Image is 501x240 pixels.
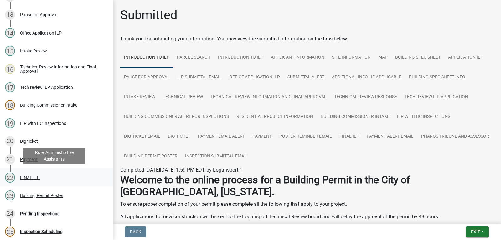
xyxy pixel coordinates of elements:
a: Technical Review Information and Final Approval [207,87,330,107]
div: 18 [5,100,15,110]
div: Office Application ILP [20,31,62,35]
a: Pharos Tribune and Assessor [417,127,493,147]
a: Inspection Submittal Email [181,147,252,167]
div: FINAL ILP [20,175,40,180]
p: All applications for new construction will be sent to the Logansport Technical Review board and w... [120,213,493,221]
a: Submittal Alert [284,67,328,88]
a: Intake Review [120,87,159,107]
a: FINAL ILP [336,127,363,147]
div: Intake Review [20,49,47,53]
a: Building Permit Poster [120,147,181,167]
div: ILP with BC Inspections [20,121,66,125]
a: Building spec sheet info [405,67,469,88]
a: Payment Alert Email [363,127,417,147]
div: Pause for Approval [20,13,57,17]
div: 20 [5,136,15,146]
div: 22 [5,173,15,183]
div: Role: Administrative Assistants [23,148,85,164]
div: 14 [5,28,15,38]
a: Office Application ILP [225,67,284,88]
div: Inspection Scheduling [20,229,63,234]
div: 23 [5,190,15,200]
div: Payment [20,157,38,162]
span: Exit [471,229,480,234]
a: Payment email alert [194,127,249,147]
h1: Submitted [120,8,178,23]
p: To ensure proper completion of your permit please complete all the following that apply to your p... [120,200,493,208]
a: Building Commissioner intake [317,107,393,127]
div: 25 [5,227,15,237]
a: Technical Review [159,87,207,107]
div: 15 [5,46,15,56]
a: Residential Project Information [233,107,317,127]
a: Building Commissioner Alert for inspections [120,107,233,127]
div: Pending Inspections [20,211,59,216]
a: ILP Submittal Email [173,67,225,88]
div: 17 [5,82,15,92]
span: Completed [DATE][DATE] 1:59 PM EDT by Logansport 1 [120,167,242,173]
div: Technical Review Information and Final Approval [20,65,103,73]
div: 21 [5,154,15,164]
div: Building Commissioner intake [20,103,77,107]
a: Pause for Approval [120,67,173,88]
div: 16 [5,64,15,74]
a: Introduction to ILP [214,48,267,68]
a: Application ILP [444,48,487,68]
a: Map [374,48,391,68]
strong: Welcome to the online process for a Building Permit in the City of [GEOGRAPHIC_DATA], [US_STATE]. [120,174,410,198]
div: Thank you for submitting your information. You may view the submitted information on the tabs below. [120,35,493,43]
a: Site Information [328,48,374,68]
a: Building Spec Sheet [391,48,444,68]
a: Applicant Information [267,48,328,68]
a: Introduction to ILP [120,48,173,68]
a: dig ticket email [120,127,164,147]
span: Back [130,229,141,234]
div: 19 [5,118,15,128]
button: Exit [466,226,489,237]
div: 24 [5,209,15,219]
div: Building Permit Poster [20,193,63,198]
a: Payment [249,127,276,147]
div: 13 [5,10,15,20]
button: Back [125,226,146,237]
a: Poster Reminder email [276,127,336,147]
a: Dig ticket [164,127,194,147]
a: ILP with BC Inspections [393,107,454,127]
a: Parcel search [173,48,214,68]
a: Technical Review Response [330,87,401,107]
div: Tech review ILP Application [20,85,73,89]
a: Additional Info - If Applicable [328,67,405,88]
a: Tech review ILP Application [401,87,472,107]
div: Dig ticket [20,139,38,143]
